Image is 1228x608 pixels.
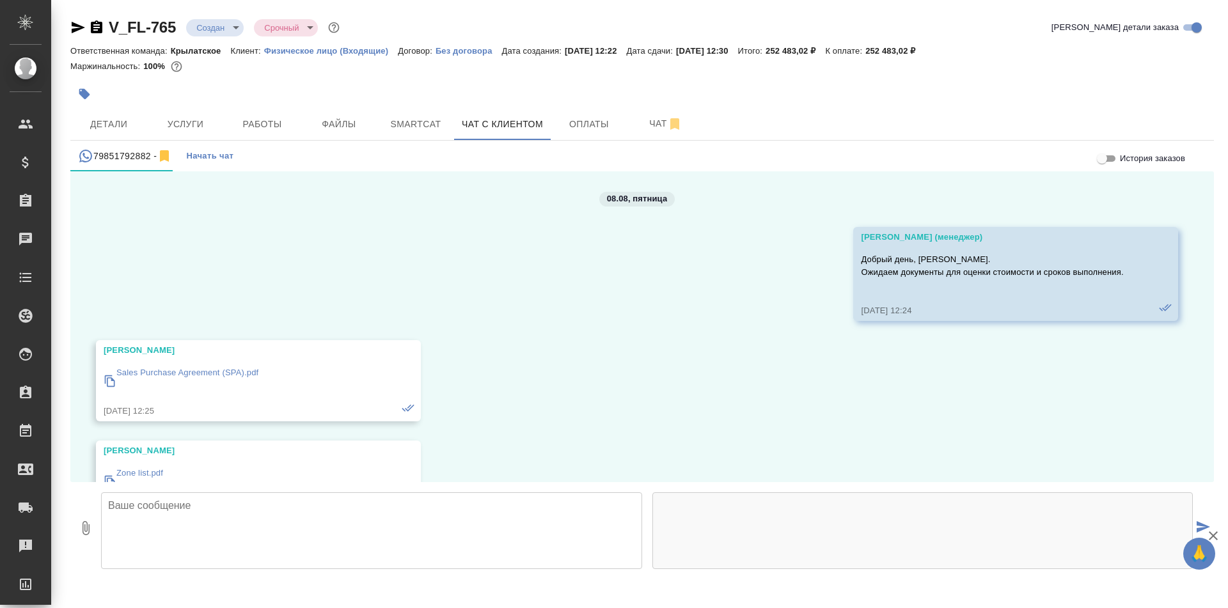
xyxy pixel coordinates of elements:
svg: Отписаться [157,148,172,164]
button: Создан [193,22,228,33]
div: Создан [254,19,318,36]
div: [DATE] 12:24 [861,304,1133,317]
div: [PERSON_NAME] [104,344,376,357]
span: Оплаты [558,116,620,132]
button: Начать чат [180,141,240,171]
div: [PERSON_NAME] [104,444,376,457]
button: Добавить тэг [70,80,98,108]
p: Добрый день, [PERSON_NAME]. Ожидаем документы для оценки стоимости и сроков выполнения. [861,253,1133,279]
span: Файлы [308,116,370,132]
p: Крылатское [171,46,231,56]
div: Создан [186,19,244,36]
button: Скопировать ссылку [89,20,104,35]
p: 100% [143,61,168,71]
button: Срочный [260,22,303,33]
span: Работы [232,116,293,132]
span: Детали [78,116,139,132]
button: 🙏 [1183,538,1215,570]
p: Физическое лицо (Входящие) [264,46,398,56]
span: Начать чат [186,149,233,164]
p: Дата сдачи: [627,46,676,56]
div: simple tabs example [70,141,1214,171]
p: 252 483,02 ₽ [766,46,825,56]
p: Итого: [738,46,766,56]
button: 0.00 RUB; [168,58,185,75]
p: Дата создания: [502,46,565,56]
p: 08.08, пятница [607,192,668,205]
a: Zone list.pdf [104,464,376,499]
button: Доп статусы указывают на важность/срочность заказа [326,19,342,36]
p: Zone list.pdf [116,467,163,479]
p: К оплате: [825,46,865,56]
button: Скопировать ссылку для ЯМессенджера [70,20,86,35]
span: Услуги [155,116,216,132]
div: 79851792882 (Анастасия) - (undefined) [78,148,172,164]
p: [DATE] 12:22 [565,46,627,56]
p: Без договора [436,46,502,56]
span: Smartcat [385,116,446,132]
span: Чат [635,116,697,132]
span: Чат с клиентом [462,116,543,132]
a: Без договора [436,45,502,56]
a: V_FL-765 [109,19,176,36]
p: Договор: [398,46,436,56]
p: Клиент: [230,46,264,56]
div: [PERSON_NAME] (менеджер) [861,231,1133,244]
div: [DATE] 12:25 [104,405,376,417]
span: История заказов [1120,152,1185,165]
a: Sales Purchase Agreement (SPA).pdf [104,363,376,398]
svg: Отписаться [667,116,682,132]
p: Маржинальность: [70,61,143,71]
a: Физическое лицо (Входящие) [264,45,398,56]
span: 🙏 [1188,540,1210,567]
span: [PERSON_NAME] детали заказа [1051,21,1179,34]
p: [DATE] 12:30 [676,46,738,56]
p: 252 483,02 ₽ [865,46,925,56]
p: Sales Purchase Agreement (SPA).pdf [116,366,258,379]
p: Ответственная команда: [70,46,171,56]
